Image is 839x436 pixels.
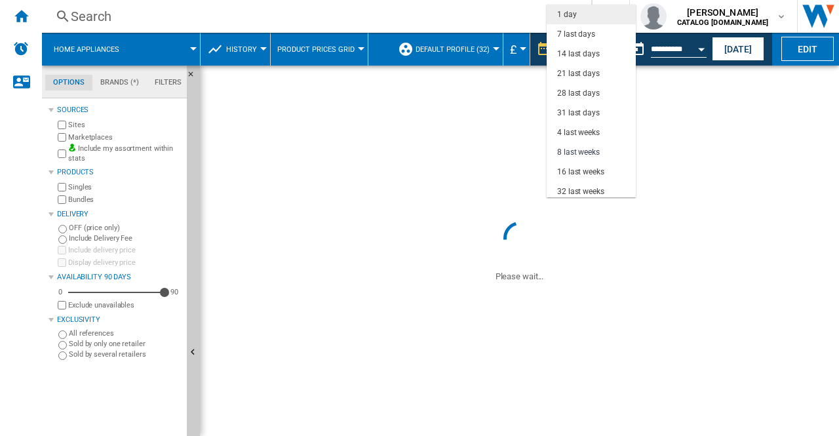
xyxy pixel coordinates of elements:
div: 16 last weeks [557,167,604,178]
div: 31 last days [557,108,600,119]
div: 32 last weeks [557,186,604,197]
div: 1 day [557,9,577,20]
div: 4 last weeks [557,127,600,138]
div: 28 last days [557,88,600,99]
div: 8 last weeks [557,147,600,158]
div: 7 last days [557,29,595,40]
div: 21 last days [557,68,600,79]
div: 14 last days [557,49,600,60]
